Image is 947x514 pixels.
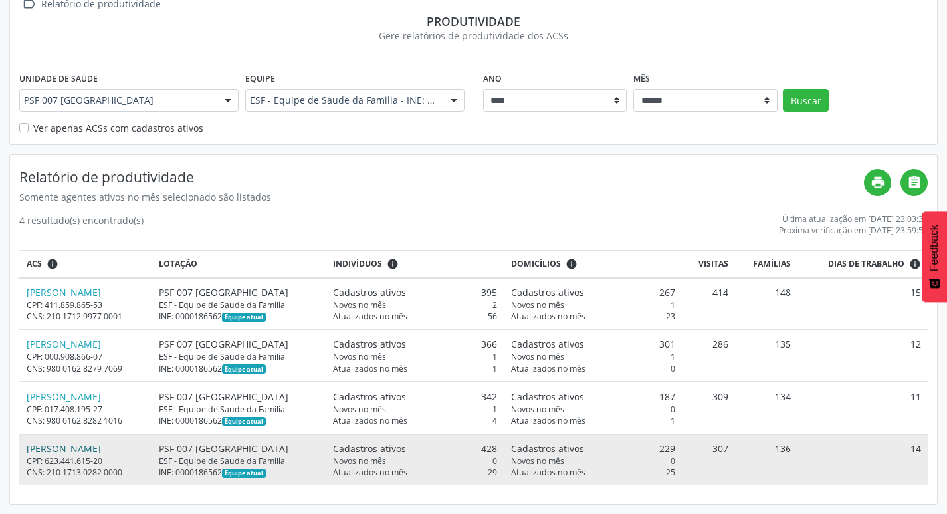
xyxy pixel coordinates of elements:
td: 135 [735,330,798,382]
div: Gere relatórios de produtividade dos ACSs [19,29,928,43]
td: 148 [735,278,798,330]
label: Ver apenas ACSs com cadastros ativos [33,121,203,135]
div: 4 [333,415,497,426]
div: 1 [333,363,497,374]
th: Visitas [682,251,735,278]
td: 414 [682,278,735,330]
div: 366 [333,337,497,351]
span: Atualizados no mês [333,363,407,374]
button: Feedback - Mostrar pesquisa [922,211,947,302]
div: Próxima verificação em [DATE] 23:59:59 [779,225,928,236]
h4: Relatório de produtividade [19,169,864,186]
span: Atualizados no mês [333,415,407,426]
div: 1 [511,351,675,362]
div: Última atualização em [DATE] 23:03:33 [779,213,928,225]
td: 14 [798,434,928,485]
span: Esta é a equipe atual deste Agente [222,417,265,426]
div: 428 [333,442,497,455]
div: ESF - Equipe de Saude da Familia [159,351,319,362]
div: 1 [333,351,497,362]
div: INE: 0000186562 [159,363,319,374]
div: INE: 0000186562 [159,415,319,426]
div: 267 [511,285,675,299]
a: [PERSON_NAME] [27,442,101,455]
div: PSF 007 [GEOGRAPHIC_DATA] [159,442,319,455]
a:  [900,169,928,196]
span: Cadastros ativos [511,285,584,299]
td: 11 [798,382,928,434]
div: 0 [333,455,497,467]
span: Domicílios [511,258,561,270]
div: INE: 0000186562 [159,467,319,478]
i:  [907,175,922,190]
div: 187 [511,390,675,404]
div: 56 [333,311,497,322]
label: Mês [633,68,650,89]
div: CPF: 000.908.866-07 [27,351,146,362]
span: ESF - Equipe de Saude da Familia - INE: 0000186562 [250,94,437,107]
div: 29 [333,467,497,478]
span: Atualizados no mês [511,311,585,322]
span: Atualizados no mês [511,415,585,426]
div: CNS: 210 1712 9977 0001 [27,311,146,322]
div: 0 [511,404,675,415]
span: Atualizados no mês [333,311,407,322]
div: ESF - Equipe de Saude da Familia [159,299,319,311]
div: 25 [511,467,675,478]
span: Novos no mês [511,455,564,467]
div: 23 [511,311,675,322]
div: Somente agentes ativos no mês selecionado são listados [19,190,864,204]
span: Novos no mês [333,299,386,311]
i: print [871,175,885,190]
td: 307 [682,434,735,485]
div: 342 [333,390,497,404]
span: Cadastros ativos [333,337,406,351]
span: Cadastros ativos [333,285,406,299]
td: 309 [682,382,735,434]
span: Cadastros ativos [511,390,584,404]
span: PSF 007 [GEOGRAPHIC_DATA] [24,94,211,107]
span: Atualizados no mês [511,467,585,478]
div: 0 [511,363,675,374]
span: Novos no mês [333,351,386,362]
div: 1 [333,404,497,415]
i: <div class="text-left"> <div> <strong>Cadastros ativos:</strong> Cadastros que estão vinculados a... [566,258,578,270]
div: CNS: 980 0162 8279 7069 [27,363,146,374]
div: ESF - Equipe de Saude da Familia [159,404,319,415]
span: Novos no mês [511,404,564,415]
div: CPF: 623.441.615-20 [27,455,146,467]
div: 4 resultado(s) encontrado(s) [19,213,144,236]
div: CNS: 980 0162 8282 1016 [27,415,146,426]
a: [PERSON_NAME] [27,390,101,403]
div: 0 [511,455,675,467]
span: Novos no mês [333,404,386,415]
label: Unidade de saúde [19,68,98,89]
div: PSF 007 [GEOGRAPHIC_DATA] [159,285,319,299]
span: Novos no mês [511,351,564,362]
div: 229 [511,442,675,455]
a: print [864,169,891,196]
div: CPF: 017.408.195-27 [27,404,146,415]
div: 301 [511,337,675,351]
label: Ano [483,68,502,89]
label: Equipe [245,68,275,89]
td: 15 [798,278,928,330]
span: Novos no mês [333,455,386,467]
span: Atualizados no mês [511,363,585,374]
td: 134 [735,382,798,434]
span: Novos no mês [511,299,564,311]
i: <div class="text-left"> <div> <strong>Cadastros ativos:</strong> Cadastros que estão vinculados a... [387,258,399,270]
span: Atualizados no mês [333,467,407,478]
div: Produtividade [19,14,928,29]
div: 1 [511,415,675,426]
span: Cadastros ativos [511,337,584,351]
span: Feedback [928,225,940,271]
span: Esta é a equipe atual deste Agente [222,364,265,374]
td: 12 [798,330,928,382]
div: 2 [333,299,497,311]
span: Esta é a equipe atual deste Agente [222,313,265,322]
span: Cadastros ativos [333,442,406,455]
div: PSF 007 [GEOGRAPHIC_DATA] [159,337,319,351]
td: 286 [682,330,735,382]
span: ACS [27,258,42,270]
